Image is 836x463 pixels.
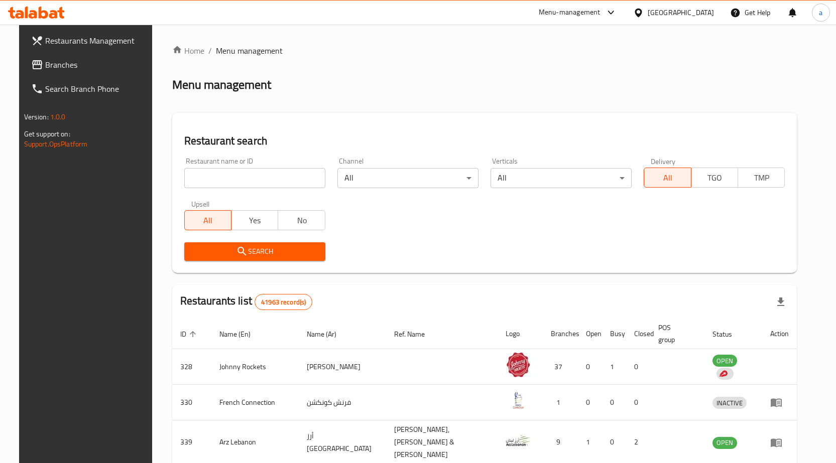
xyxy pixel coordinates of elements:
[738,168,785,188] button: TMP
[770,396,789,408] div: Menu
[172,45,797,57] nav: breadcrumb
[184,133,785,148] h2: Restaurant search
[23,29,159,53] a: Restaurants Management
[626,385,650,420] td: 0
[172,349,211,385] td: 328
[626,349,650,385] td: 0
[578,385,602,420] td: 0
[762,319,797,349] th: Action
[255,297,312,307] span: 41963 record(s)
[216,45,283,57] span: Menu management
[24,110,49,123] span: Version:
[658,322,692,346] span: POS group
[602,349,626,385] td: 1
[184,168,325,188] input: Search for restaurant name or ID..
[45,35,151,47] span: Restaurants Management
[189,213,227,228] span: All
[172,385,211,420] td: 330
[23,77,159,101] a: Search Branch Phone
[23,53,159,77] a: Branches
[769,290,793,314] div: Export file
[24,137,88,150] a: Support.OpsPlatform
[172,77,271,93] h2: Menu management
[712,397,747,409] span: INACTIVE
[602,319,626,349] th: Busy
[712,437,737,448] span: OPEN
[716,368,734,380] div: Indicates that the vendor menu management has been moved to DH Catalog service
[208,45,212,57] li: /
[50,110,66,123] span: 1.0.0
[299,385,386,420] td: فرنش كونكشن
[719,369,728,378] img: delivery hero logo
[24,127,70,140] span: Get support on:
[307,328,349,340] span: Name (Ar)
[819,7,822,18] span: a
[578,349,602,385] td: 0
[742,171,781,185] span: TMP
[498,319,543,349] th: Logo
[255,294,312,310] div: Total records count
[219,328,264,340] span: Name (En)
[235,213,274,228] span: Yes
[299,349,386,385] td: [PERSON_NAME]
[184,242,325,261] button: Search
[651,158,676,165] label: Delivery
[543,385,578,420] td: 1
[45,83,151,95] span: Search Branch Phone
[695,171,734,185] span: TGO
[191,200,210,207] label: Upsell
[712,328,745,340] span: Status
[184,210,231,230] button: All
[691,168,738,188] button: TGO
[192,245,317,258] span: Search
[602,385,626,420] td: 0
[231,210,278,230] button: Yes
[712,355,737,367] span: OPEN
[626,319,650,349] th: Closed
[539,7,601,19] div: Menu-management
[180,328,199,340] span: ID
[278,210,325,230] button: No
[648,7,714,18] div: [GEOGRAPHIC_DATA]
[394,328,438,340] span: Ref. Name
[543,319,578,349] th: Branches
[282,213,321,228] span: No
[506,428,531,453] img: Arz Lebanon
[337,168,479,188] div: All
[491,168,632,188] div: All
[211,385,299,420] td: French Connection
[45,59,151,71] span: Branches
[211,349,299,385] td: Johnny Rockets
[543,349,578,385] td: 37
[648,171,687,185] span: All
[578,319,602,349] th: Open
[506,388,531,413] img: French Connection
[506,352,531,377] img: Johnny Rockets
[770,436,789,448] div: Menu
[180,293,313,310] h2: Restaurants list
[644,168,691,188] button: All
[172,45,204,57] a: Home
